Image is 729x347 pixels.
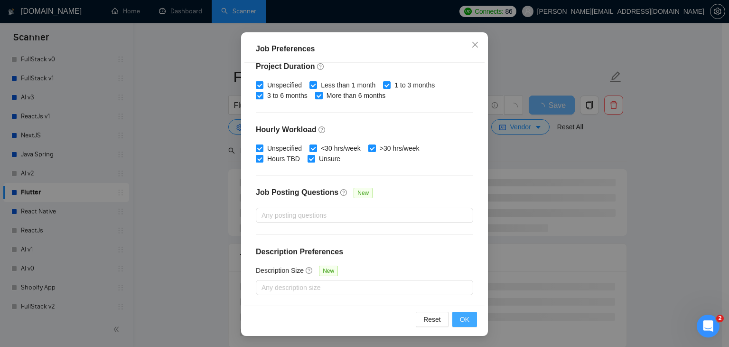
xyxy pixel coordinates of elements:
span: Unspecified [263,143,306,154]
button: Close [462,32,488,58]
h4: Job Posting Questions [256,187,338,198]
span: Unspecified [263,80,306,90]
span: question-circle [340,189,348,196]
span: Reset [423,314,441,325]
iframe: Intercom live chat [697,315,720,337]
h5: Description Size [256,265,304,276]
span: >30 hrs/week [376,143,423,154]
span: 3 to 6 months [263,90,311,101]
button: Reset [416,312,449,327]
span: 2 [716,315,724,322]
h4: Project Duration [256,61,473,72]
span: Unsure [315,154,344,164]
span: question-circle [317,63,325,70]
h4: Description Preferences [256,246,473,258]
button: OK [452,312,477,327]
span: 1 to 3 months [391,80,439,90]
span: New [354,188,373,198]
h4: Hourly Workload [256,124,473,135]
span: close [471,41,479,48]
span: <30 hrs/week [317,143,364,154]
span: Hours TBD [263,154,304,164]
span: Less than 1 month [317,80,379,90]
span: OK [460,314,469,325]
span: question-circle [306,267,313,274]
span: New [319,266,338,276]
span: question-circle [318,126,326,134]
div: Job Preferences [256,43,473,55]
span: More than 6 months [323,90,390,101]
